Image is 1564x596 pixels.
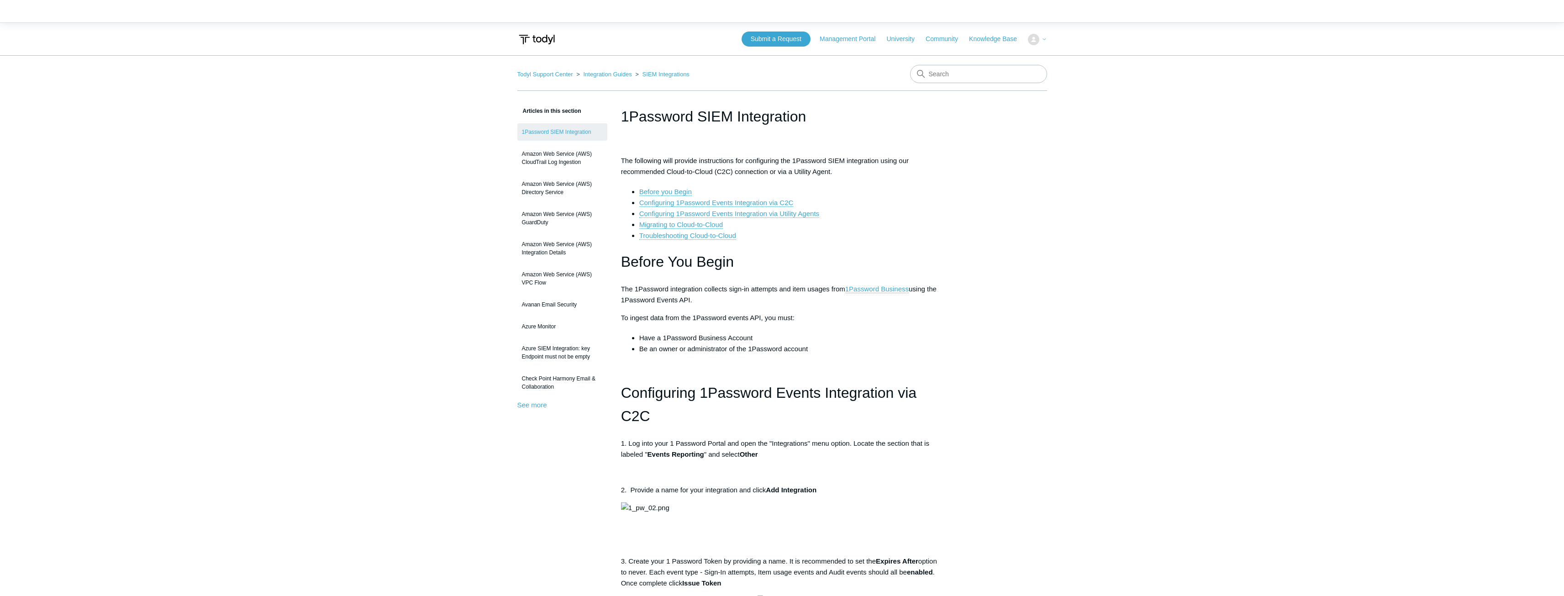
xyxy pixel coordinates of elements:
img: Todyl Support Center Help Center home page [517,31,556,48]
p: To ingest data from the 1Password events API, you must: [621,312,943,323]
input: Search [910,65,1047,83]
a: Management Portal [820,34,885,44]
a: Submit a Request [742,32,811,47]
h1: 1Password SIEM Integration [621,105,943,127]
a: 1Password Business [845,285,909,293]
a: Avanan Email Security [517,296,607,313]
a: See more [517,401,547,409]
a: Amazon Web Service (AWS) VPC Flow [517,266,607,291]
p: 2. Provide a name for your integration and click [621,485,943,496]
li: Todyl Support Center [517,71,575,78]
p: The following will provide instructions for configuring the 1Password SIEM integration using our ... [621,155,943,177]
strong: Issue Token [682,579,721,587]
strong: Other [740,450,758,458]
a: Todyl Support Center [517,71,573,78]
a: Check Point Harmony Email & Collaboration [517,370,607,396]
p: 1. Log into your 1 Password Portal and open the "Integrations" menu option. Locate the section th... [621,438,943,460]
strong: Events Reporting [648,450,704,458]
a: Amazon Web Service (AWS) Directory Service [517,175,607,201]
a: Integration Guides [583,71,632,78]
strong: Add Integration [766,486,816,494]
a: Azure Monitor [517,318,607,335]
li: Integration Guides [574,71,633,78]
li: Be an owner or administrator of the 1Password account [639,343,943,354]
img: 1_pw_02.png [621,502,669,513]
a: Knowledge Base [969,34,1026,44]
a: Configuring 1Password Events Integration via Utility Agents [639,210,819,218]
strong: enabled [907,568,933,576]
a: Amazon Web Service (AWS) Integration Details [517,236,607,261]
p: 3. Create your 1 Password Token by providing a name. It is recommended to set the option to never... [621,556,943,589]
a: Configuring 1Password Events Integration via C2C [639,199,794,207]
a: Amazon Web Service (AWS) CloudTrail Log Ingestion [517,145,607,171]
h1: Configuring 1Password Events Integration via C2C [621,381,943,428]
a: Amazon Web Service (AWS) GuardDuty [517,206,607,231]
li: SIEM Integrations [633,71,690,78]
a: Before you Begin [639,188,692,196]
a: Community [926,34,967,44]
a: Migrating to Cloud-to-Cloud [639,221,723,229]
a: University [886,34,923,44]
h1: Before You Begin [621,250,943,274]
a: Troubleshooting Cloud-to-Cloud [639,232,736,240]
p: The 1Password integration collects sign-in attempts and item usages from using the 1Password Even... [621,284,943,306]
strong: Expires After [876,557,918,565]
a: 1Password SIEM Integration [517,123,607,141]
a: SIEM Integrations [642,71,690,78]
a: Azure SIEM Integration: key Endpoint must not be empty [517,340,607,365]
li: Have a 1Password Business Account [639,332,943,343]
span: Articles in this section [517,108,581,114]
